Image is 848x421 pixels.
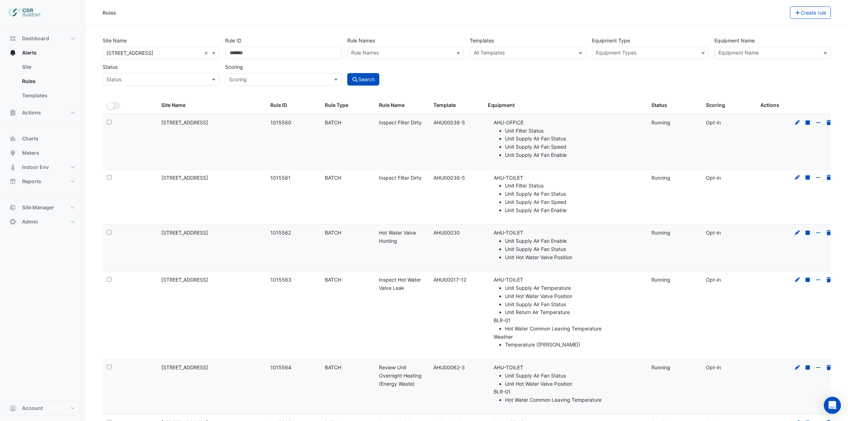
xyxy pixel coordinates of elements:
[325,276,371,284] div: BATCH
[379,101,425,109] div: Rule Name
[505,396,643,404] li: Hot Water Common Leaving Temperature
[161,364,262,372] div: [STREET_ADDRESS]
[325,119,371,127] div: BATCH
[6,132,80,146] button: Charts
[505,301,643,309] li: Unit Supply Air Fan Status
[9,164,16,171] app-icon: Indoor Env
[22,35,49,42] span: Dashboard
[204,49,210,57] span: Clear
[505,372,643,380] li: Unit Supply Air Fan Status
[22,164,49,171] span: Indoor Env
[760,101,833,109] div: Actions
[9,109,16,116] app-icon: Actions
[505,237,643,245] li: Unit Supply Air Fan Enable
[706,276,752,284] div: Opt-in
[22,204,54,211] span: Site Manager
[6,46,80,60] button: Alerts
[805,364,811,370] a: Stop Rule
[494,119,643,159] li: AHU-OFFICE
[794,230,801,236] a: Edit Rule
[794,175,801,181] a: Edit Rule
[103,34,127,47] label: Site Name
[815,230,822,236] a: Opt-out
[595,49,636,58] div: Equipment Types
[6,106,80,120] button: Actions
[505,380,643,388] li: Unit Hot Water Valve Position
[505,206,643,215] li: Unit Supply Air Fan Enable
[505,341,643,349] li: Temperature ([PERSON_NAME])
[505,284,643,292] li: Unit Supply Air Temperature
[505,253,643,262] li: Unit Hot Water Valve Position
[794,364,801,370] a: Edit Rule
[706,101,752,109] div: Scoring
[270,101,316,109] div: Rule ID
[473,49,505,58] div: All Templates
[651,229,697,237] div: Running
[270,174,316,182] div: 1015561
[805,119,811,125] a: Stop Rule
[350,49,379,58] div: Rule Names
[225,61,243,73] label: Scoring
[161,101,262,109] div: Site Name
[433,229,479,237] div: AHU00030
[505,308,643,317] li: Unit Return Air Temperature
[325,101,371,109] div: Rule Type
[433,101,479,109] div: Template
[379,229,425,245] div: Hot Water Valve Hunting
[161,276,262,284] div: [STREET_ADDRESS]
[706,364,752,372] div: Opt-in
[22,135,38,142] span: Charts
[470,34,494,47] label: Templates
[815,277,822,283] a: Opt-out
[494,364,643,388] li: AHU-TOILET
[651,364,697,372] div: Running
[6,401,80,415] button: Account
[826,277,832,283] a: Delete Rule
[9,35,16,42] app-icon: Dashboard
[494,229,643,261] li: AHU-TOILET
[505,245,643,253] li: Unit Supply Air Fan Status
[270,229,316,237] div: 1015562
[325,174,371,182] div: BATCH
[494,174,643,215] li: AHU-TOILET
[9,135,16,142] app-icon: Charts
[16,74,80,88] a: Rules
[505,198,643,206] li: Unit Supply Air Fan Speed
[494,333,643,349] li: Weather
[161,229,262,237] div: [STREET_ADDRESS]
[379,119,425,127] div: Inspect Filter Dirty
[826,364,832,370] a: Delete Rule
[505,143,643,151] li: Unit Supply Air Fan Speed
[651,174,697,182] div: Running
[103,61,118,73] label: Status
[706,119,752,127] div: Opt-in
[22,405,43,412] span: Account
[505,182,643,190] li: Unit Filter Status
[805,277,811,283] a: Stop Rule
[225,34,241,47] label: Rule ID
[706,229,752,237] div: Opt-in
[433,364,479,372] div: AHU00062-3
[107,102,120,108] ui-switch: Toggle Select All
[9,178,16,185] app-icon: Reports
[379,364,425,388] div: Review Unit Overnight Heating (Energy Waste)
[714,34,755,47] label: Equipment Name
[270,364,316,372] div: 1015564
[826,230,832,236] a: Delete Rule
[494,276,643,317] li: AHU-TOILET
[433,119,479,127] div: AHU00038-5
[505,325,643,333] li: Hot Water Common Leaving Temperature
[270,119,316,127] div: 1015560
[161,119,262,127] div: [STREET_ADDRESS]
[9,49,16,56] app-icon: Alerts
[325,229,371,237] div: BATCH
[815,175,822,181] a: Opt-out
[379,174,425,182] div: Inspect Filter Dirty
[651,119,697,127] div: Running
[826,119,832,125] a: Delete Rule
[494,388,643,404] li: BLR-01
[488,101,643,109] div: Equipment
[433,276,479,284] div: AHU00017-12
[824,397,841,414] div: Open Intercom Messenger
[505,190,643,198] li: Unit Supply Air Fan Status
